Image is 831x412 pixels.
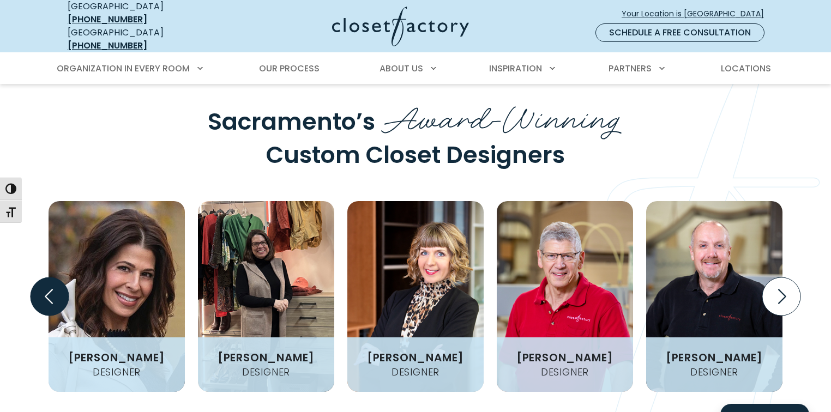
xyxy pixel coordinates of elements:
img: closet factory designer Steve Krubsack [497,201,633,392]
a: [PHONE_NUMBER] [68,39,147,52]
h3: [PERSON_NAME] [363,352,468,363]
img: closet factory employee cece [198,201,334,392]
nav: Primary Menu [49,53,782,84]
h4: Designer [238,367,294,377]
span: Your Location is [GEOGRAPHIC_DATA] [622,8,773,20]
a: Your Location is [GEOGRAPHIC_DATA] [621,4,773,23]
a: [PHONE_NUMBER] [68,13,147,26]
h3: [PERSON_NAME] [64,352,170,363]
span: Custom Closet Designers [266,138,565,171]
span: Inspiration [489,62,542,75]
h4: Designer [88,367,145,377]
h3: [PERSON_NAME] [213,352,319,363]
img: closet factory Lori Cortez [49,201,185,392]
div: [GEOGRAPHIC_DATA] [68,26,226,52]
a: Schedule a Free Consultation [595,23,764,42]
span: Partners [609,62,652,75]
h4: Designer [537,367,593,377]
span: About Us [380,62,423,75]
h4: Designer [686,367,743,377]
img: closet factory employee Designer [347,201,484,392]
span: Locations [721,62,771,75]
span: Sacramento’s [208,105,375,138]
span: Organization in Every Room [57,62,190,75]
h3: [PERSON_NAME] [512,352,618,363]
h3: [PERSON_NAME] [661,352,767,363]
img: Closet Factory Logo [332,7,469,46]
button: Next slide [758,273,805,320]
button: Previous slide [26,273,73,320]
h4: Designer [387,367,444,377]
img: closet factory emplyee [646,201,782,392]
span: Award-Winning [381,91,623,141]
span: Our Process [259,62,320,75]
